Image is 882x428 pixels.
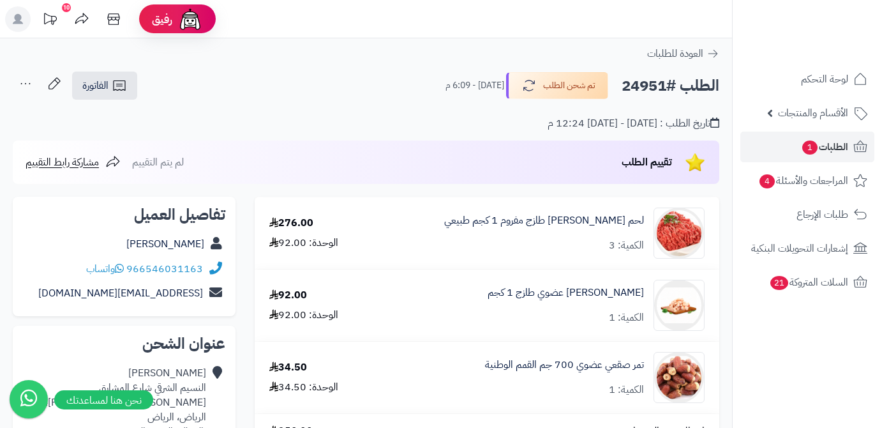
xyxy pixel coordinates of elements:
span: رفيق [152,11,172,27]
span: السلات المتروكة [769,273,848,291]
a: 966546031163 [126,261,203,277]
span: المراجعات والأسئلة [758,172,848,190]
span: مشاركة رابط التقييم [26,155,99,170]
span: لم يتم التقييم [132,155,184,170]
a: إشعارات التحويلات البنكية [740,233,874,264]
span: 4 [759,174,775,188]
div: 10 [62,3,71,12]
a: تحديثات المنصة [34,6,66,35]
span: لوحة التحكم [801,70,848,88]
div: 276.00 [269,216,313,231]
span: الأقسام والمنتجات [778,104,848,122]
a: السلات المتروكة21 [740,267,874,298]
div: الوحدة: 92.00 [269,236,338,250]
a: الفاتورة [72,72,137,100]
div: الكمية: 1 [609,310,644,325]
img: 1730060466-%D9%84%D9%82%D8%B7%D8%A9%20%D8%B4%D8%A7%D8%B4%D8%A9%202024-10-27%20231021-90x90.png [654,352,704,403]
a: طلبات الإرجاع [740,199,874,230]
a: [PERSON_NAME] [126,236,204,252]
span: 1 [802,141,818,155]
a: تمر صقعي عضوي 700 جم القمم الوطنية [485,358,644,372]
img: 1705411460-%D8%AF%D9%87%D9%86%20%D9%86%D8%B9%D9%8A%D9%85%D9%8A%20-90x90.png [654,280,704,331]
span: 21 [770,276,788,290]
a: مشاركة رابط التقييم [26,155,121,170]
a: [PERSON_NAME] عضوي طازج 1 كجم [488,286,644,300]
small: [DATE] - 6:09 م [445,79,504,92]
h2: الطلب #24951 [622,73,719,99]
div: الوحدة: 92.00 [269,308,338,323]
a: العودة للطلبات [647,46,719,61]
button: تم شحن الطلب [506,72,608,99]
span: الطلبات [801,138,848,156]
a: لحم [PERSON_NAME] طازج مفروم 1 كجم طبيعي [444,213,644,228]
a: لوحة التحكم [740,64,874,95]
span: الفاتورة [82,78,108,93]
a: [EMAIL_ADDRESS][DOMAIN_NAME] [38,286,203,301]
span: إشعارات التحويلات البنكية [751,240,848,257]
h2: تفاصيل العميل [23,207,225,222]
span: العودة للطلبات [647,46,703,61]
a: واتساب [86,261,124,277]
img: ai-face.png [177,6,203,32]
div: الكمية: 1 [609,383,644,397]
div: تاريخ الطلب : [DATE] - [DATE] 12:24 م [548,116,719,131]
span: تقييم الطلب [622,155,672,170]
div: 34.50 [269,360,307,375]
span: طلبات الإرجاع [796,206,848,224]
img: ZzBHeSnxycQpE5dhh0Nid1WKM5gw1NEy3kxUqntZ%20(1)-90x90.jpg [654,208,704,259]
div: 92.00 [269,288,307,303]
div: الوحدة: 34.50 [269,380,338,395]
a: المراجعات والأسئلة4 [740,165,874,196]
div: الكمية: 3 [609,238,644,253]
h2: عنوان الشحن [23,336,225,351]
a: الطلبات1 [740,132,874,162]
